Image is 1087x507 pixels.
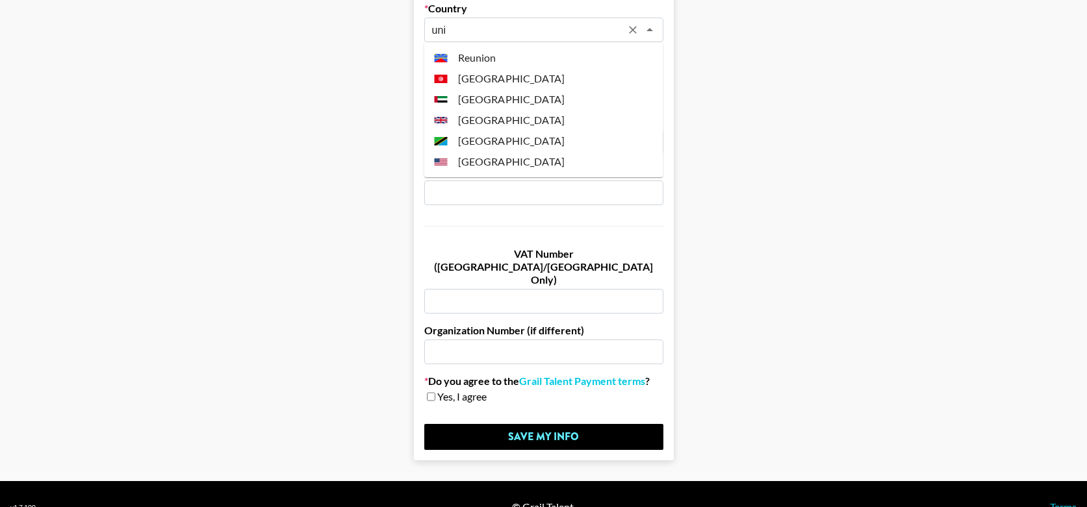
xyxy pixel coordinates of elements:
[424,2,663,15] label: Country
[424,324,663,337] label: Organization Number (if different)
[424,151,663,172] li: [GEOGRAPHIC_DATA]
[624,21,642,39] button: Clear
[424,110,663,130] li: [GEOGRAPHIC_DATA]
[424,47,663,68] li: Reunion
[437,390,487,403] span: Yes, I agree
[424,375,663,388] label: Do you agree to the ?
[424,68,663,89] li: [GEOGRAPHIC_DATA]
[424,89,663,110] li: [GEOGRAPHIC_DATA]
[424,247,663,286] label: VAT Number ([GEOGRAPHIC_DATA]/[GEOGRAPHIC_DATA] Only)
[424,130,663,151] li: [GEOGRAPHIC_DATA]
[519,375,645,388] a: Grail Talent Payment terms
[424,424,663,450] input: Save My Info
[641,21,659,39] button: Close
